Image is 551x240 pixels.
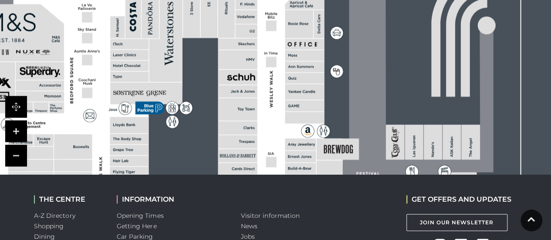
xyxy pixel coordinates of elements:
a: Join Our Newsletter [406,214,507,231]
a: A-Z Directory [34,212,75,220]
a: Shopping [34,222,64,230]
h2: INFORMATION [117,195,228,203]
a: Opening Times [117,212,164,220]
a: Getting Here [117,222,157,230]
a: News [241,222,257,230]
h2: THE CENTRE [34,195,104,203]
h2: GET OFFERS AND UPDATES [406,195,511,203]
a: Visitor information [241,212,300,220]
